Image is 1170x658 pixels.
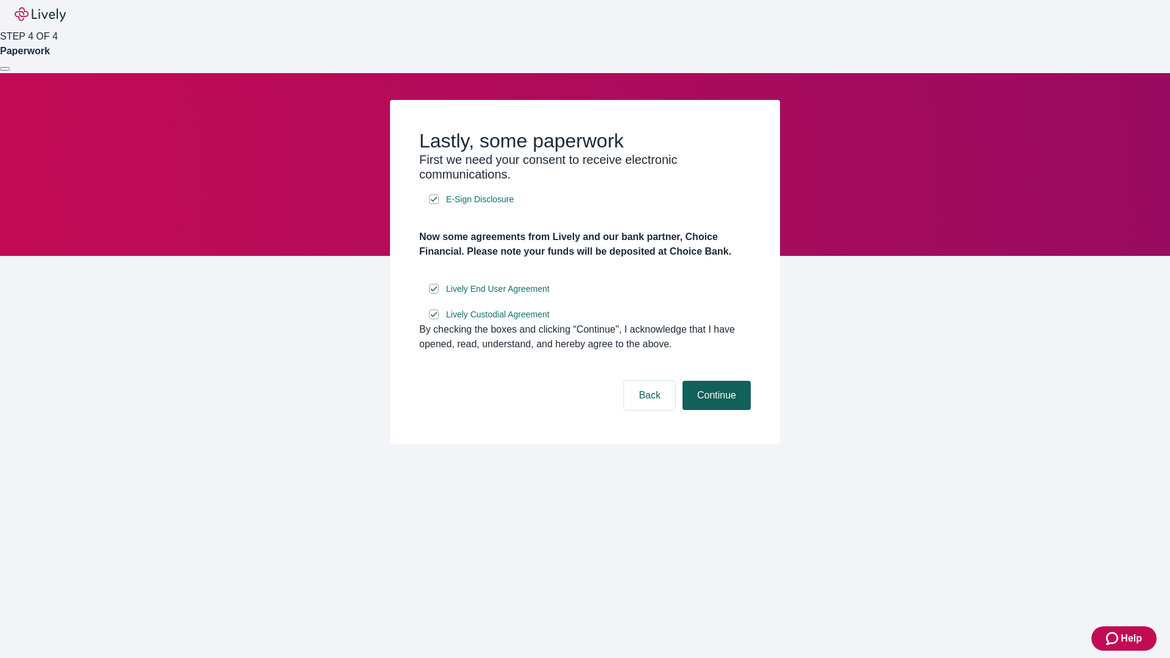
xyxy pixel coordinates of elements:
span: Lively End User Agreement [446,283,550,295]
img: Lively [15,7,66,22]
button: Back [624,381,675,410]
button: Zendesk support iconHelp [1091,626,1157,651]
h2: Lastly, some paperwork [419,129,751,152]
div: By checking the boxes and clicking “Continue", I acknowledge that I have opened, read, understand... [419,322,751,352]
svg: Zendesk support icon [1106,631,1121,646]
a: e-sign disclosure document [444,281,552,297]
a: e-sign disclosure document [444,307,552,322]
span: Help [1121,631,1142,646]
a: e-sign disclosure document [444,192,516,207]
span: Lively Custodial Agreement [446,308,550,321]
span: E-Sign Disclosure [446,193,514,206]
h3: First we need your consent to receive electronic communications. [419,152,751,182]
h4: Now some agreements from Lively and our bank partner, Choice Financial. Please note your funds wi... [419,230,751,259]
button: Continue [682,381,751,410]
